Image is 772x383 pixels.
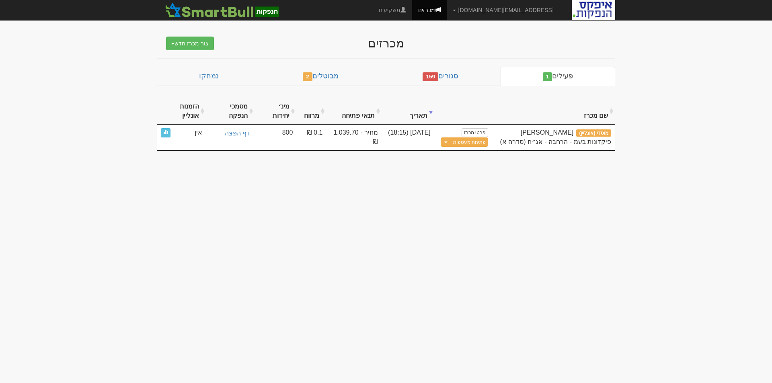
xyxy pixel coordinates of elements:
td: [DATE] (18:15) [382,125,435,150]
a: פרטי מכרז [462,128,488,137]
a: סגורים [381,67,501,86]
th: מרווח : activate to sort column ascending [297,98,326,125]
span: 2 [303,72,312,81]
th: הזמנות אונליין : activate to sort column ascending [157,98,206,125]
a: דף הפצה [210,128,251,139]
span: אין [195,128,202,137]
a: נמחקו [157,67,261,86]
button: פתיחת מעטפות [451,137,488,147]
td: 0.1 ₪ [297,125,326,150]
span: 159 [423,72,438,81]
a: מבוטלים [261,67,380,86]
span: מוסדי (אונליין) [576,129,611,137]
div: מכרזים [229,37,543,50]
th: תנאי פתיחה : activate to sort column ascending [326,98,382,125]
th: תאריך : activate to sort column ascending [382,98,435,125]
span: 1 [543,72,552,81]
img: SmartBull Logo [163,2,281,18]
a: פעילים [501,67,615,86]
button: צור מכרז חדש [166,37,214,50]
th: שם מכרז : activate to sort column ascending [492,98,615,125]
td: 800 [255,125,297,150]
span: פאי פלוס פיקדונות בעמ - הרחבה - אג״ח (סדרה א) [500,129,611,145]
th: מסמכי הנפקה : activate to sort column ascending [206,98,255,125]
th: מינ׳ יחידות : activate to sort column ascending [255,98,297,125]
td: מחיר - 1,039.70 ₪ [326,125,382,150]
